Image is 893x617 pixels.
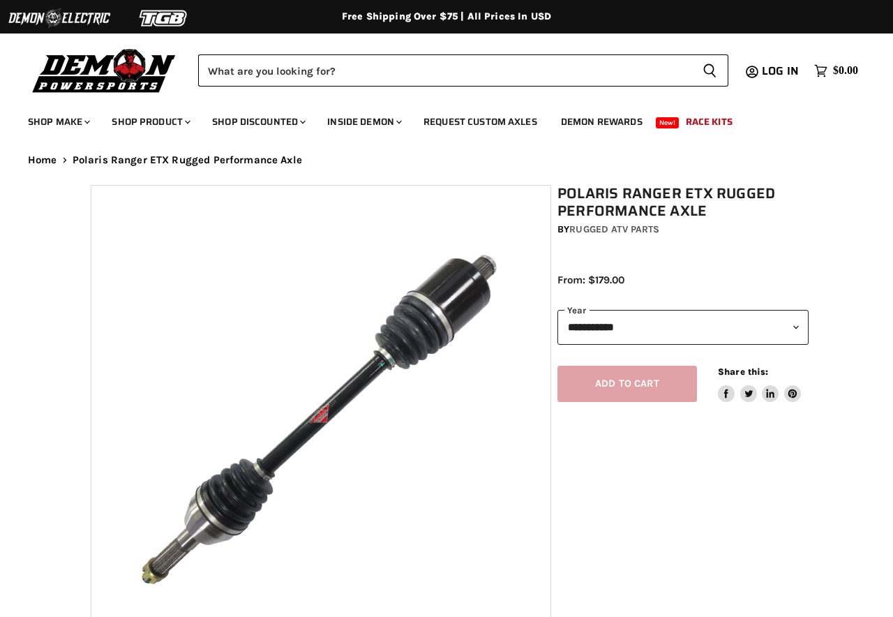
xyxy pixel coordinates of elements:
a: Race Kits [675,107,743,136]
form: Product [198,54,728,87]
span: $0.00 [833,64,858,77]
a: Rugged ATV Parts [569,223,659,235]
aside: Share this: [718,366,801,403]
a: Home [28,154,57,166]
a: Log in [756,65,807,77]
h1: Polaris Ranger ETX Rugged Performance Axle [557,185,809,220]
a: Shop Discounted [202,107,314,136]
img: TGB Logo 2 [112,5,216,31]
a: Inside Demon [317,107,410,136]
select: year [557,310,809,344]
a: Request Custom Axles [413,107,548,136]
img: Demon Powersports [28,45,181,95]
span: From: $179.00 [557,274,624,286]
a: Demon Rewards [550,107,653,136]
span: New! [656,117,680,128]
a: Shop Product [101,107,199,136]
span: Share this: [718,366,768,377]
input: Search [198,54,691,87]
ul: Main menu [17,102,855,136]
div: by [557,222,809,237]
img: Demon Electric Logo 2 [7,5,112,31]
span: Log in [762,62,799,80]
a: $0.00 [807,61,865,81]
button: Search [691,54,728,87]
a: Shop Make [17,107,98,136]
span: Polaris Ranger ETX Rugged Performance Axle [73,154,302,166]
